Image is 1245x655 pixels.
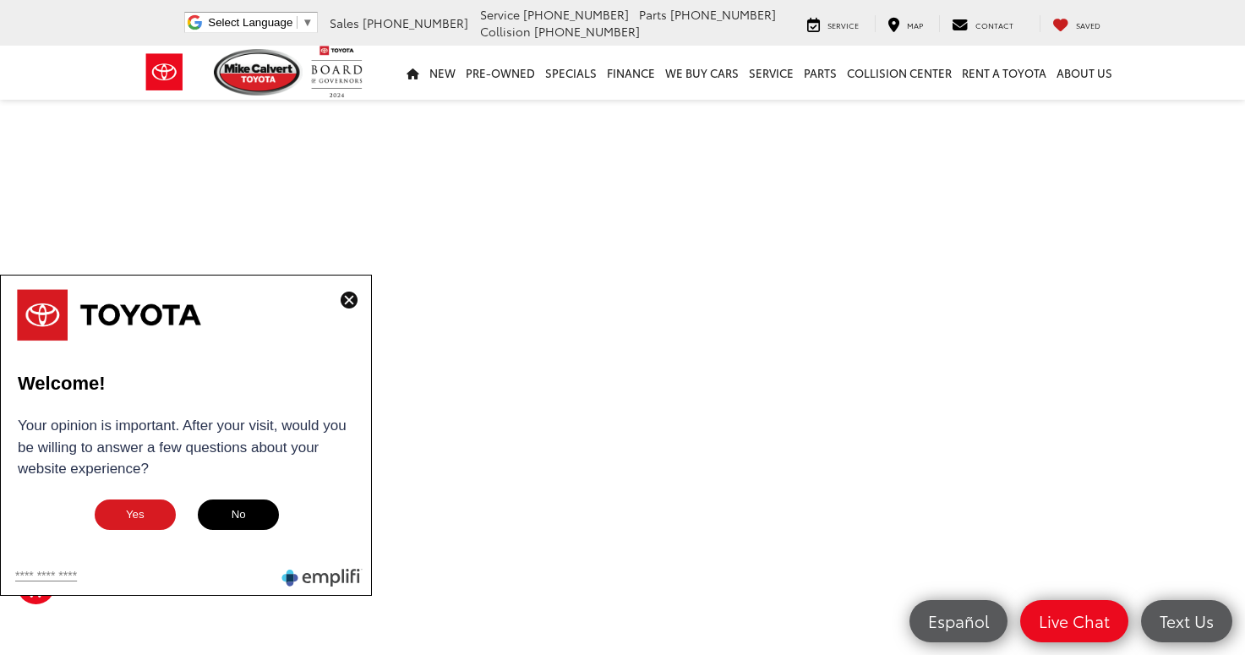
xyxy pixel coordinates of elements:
span: Sales [330,14,359,31]
span: Service [480,6,520,23]
span: Select Language [208,16,292,29]
a: Live Chat [1020,600,1128,642]
a: Select Language​ [208,16,313,29]
span: [PHONE_NUMBER] [523,6,629,23]
a: New [424,46,461,100]
a: Map [875,15,936,32]
span: Contact [975,19,1013,30]
span: Live Chat [1030,610,1118,631]
span: Español [920,610,997,631]
span: Collision [480,23,531,40]
a: Español [909,600,1007,642]
span: [PHONE_NUMBER] [534,23,640,40]
img: Mike Calvert Toyota [214,49,303,96]
a: Finance [602,46,660,100]
a: Specials [540,46,602,100]
a: Text Us [1141,600,1232,642]
span: Map [907,19,923,30]
a: Pre-Owned [461,46,540,100]
a: About Us [1051,46,1117,100]
a: WE BUY CARS [660,46,744,100]
span: Service [827,19,859,30]
a: Service [795,15,871,32]
span: Saved [1076,19,1100,30]
span: [PHONE_NUMBER] [363,14,468,31]
span: ▼ [302,16,313,29]
a: Contact [939,15,1026,32]
a: Home [401,46,424,100]
span: Text Us [1151,610,1222,631]
a: Parts [799,46,842,100]
a: Collision Center [842,46,957,100]
a: Service [744,46,799,100]
span: [PHONE_NUMBER] [670,6,776,23]
img: Toyota [133,45,196,100]
a: My Saved Vehicles [1040,15,1113,32]
a: Rent a Toyota [957,46,1051,100]
span: Parts [639,6,667,23]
